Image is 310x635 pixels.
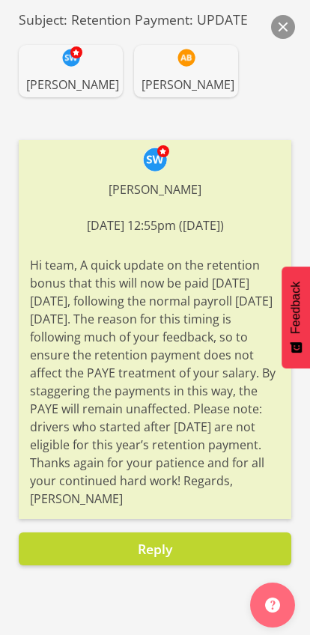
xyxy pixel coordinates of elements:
img: angela-burrill10486.jpg [177,49,195,67]
button: Feedback - Show survey [282,267,310,368]
div: Hi team, A quick update on the retention bonus that this will now be paid [DATE][DATE], following... [30,252,280,511]
span: Feedback [289,282,303,334]
img: steve-webb8258.jpg [143,148,167,171]
div: [PERSON_NAME] [26,76,119,94]
button: Reply [19,532,291,565]
div: [DATE] 12:55pm ([DATE]) [30,216,280,234]
h5: Subject: Retention Payment: UPDATE [19,11,291,28]
img: help-xxl-2.png [265,598,280,613]
span: Reply [138,540,172,558]
img: steve-webb8258.jpg [62,49,80,67]
div: [PERSON_NAME] [30,180,280,198]
div: [PERSON_NAME] [142,76,234,94]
